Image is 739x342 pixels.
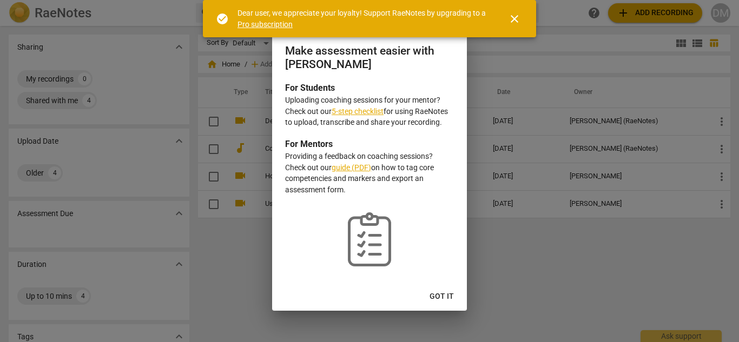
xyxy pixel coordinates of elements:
[332,107,384,116] a: 5-step checklist
[285,151,454,195] p: Providing a feedback on coaching sessions? Check out our on how to tag core competencies and mark...
[502,6,527,32] button: Close
[285,139,333,149] b: For Mentors
[237,20,293,29] a: Pro subscription
[508,12,521,25] span: close
[216,12,229,25] span: check_circle
[237,8,489,30] div: Dear user, we appreciate your loyalty! Support RaeNotes by upgrading to a
[285,83,335,93] b: For Students
[430,291,454,302] span: Got it
[285,44,454,71] h2: Make assessment easier with [PERSON_NAME]
[332,163,371,172] a: guide (PDF)
[421,287,463,306] button: Got it
[285,95,454,128] p: Uploading coaching sessions for your mentor? Check out our for using RaeNotes to upload, transcri...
